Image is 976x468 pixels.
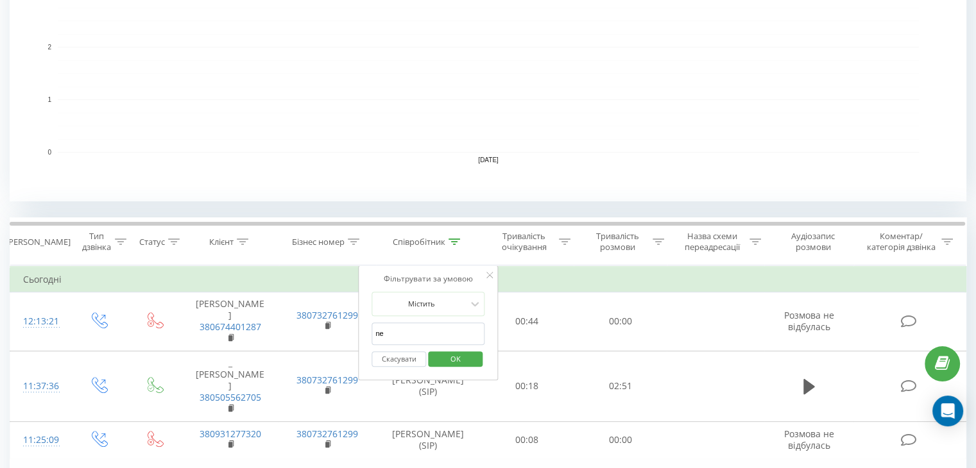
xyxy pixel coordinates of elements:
td: [PERSON_NAME] (SIP) [376,351,481,421]
td: Сьогодні [10,267,966,292]
div: Клієнт [209,237,234,247]
td: [PERSON_NAME] [182,292,278,351]
div: Назва схеми переадресації [679,231,746,253]
div: Тип дзвінка [81,231,111,253]
td: [PERSON_NAME] (SIP) [376,421,481,458]
span: Розмова не відбулась [784,309,834,333]
div: Тривалість розмови [585,231,649,253]
a: 380732761299 [296,374,358,386]
div: Співробітник [393,237,445,247]
td: 02:51 [574,351,667,421]
td: 00:08 [481,421,574,458]
div: Бізнес номер [292,237,345,247]
button: OK [428,351,483,367]
div: Аудіозапис розмови [776,231,851,253]
div: Тривалість очікування [492,231,556,253]
div: 12:13:21 [23,309,57,334]
div: Статус [139,237,165,247]
span: Розмова не відбулась [784,428,834,451]
a: 380732761299 [296,309,358,321]
text: 2 [47,44,51,51]
input: Введіть значення [372,322,484,345]
div: 11:25:09 [23,428,57,453]
text: 1 [47,96,51,103]
a: 380505562705 [200,391,261,403]
div: [PERSON_NAME] [6,237,71,247]
text: 0 [47,149,51,156]
td: 00:44 [481,292,574,351]
a: 380732761299 [296,428,358,440]
a: 380674401287 [200,321,261,333]
div: Open Intercom Messenger [932,396,963,426]
a: 380931277320 [200,428,261,440]
td: 00:00 [574,421,667,458]
button: Скасувати [372,351,426,367]
text: [DATE] [478,156,499,163]
div: Фільтрувати за умовою [372,272,484,285]
td: _ [PERSON_NAME] [182,351,278,421]
div: Коментар/категорія дзвінка [863,231,938,253]
div: 11:37:36 [23,374,57,399]
td: 00:18 [481,351,574,421]
span: OK [438,349,474,369]
td: 00:00 [574,292,667,351]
